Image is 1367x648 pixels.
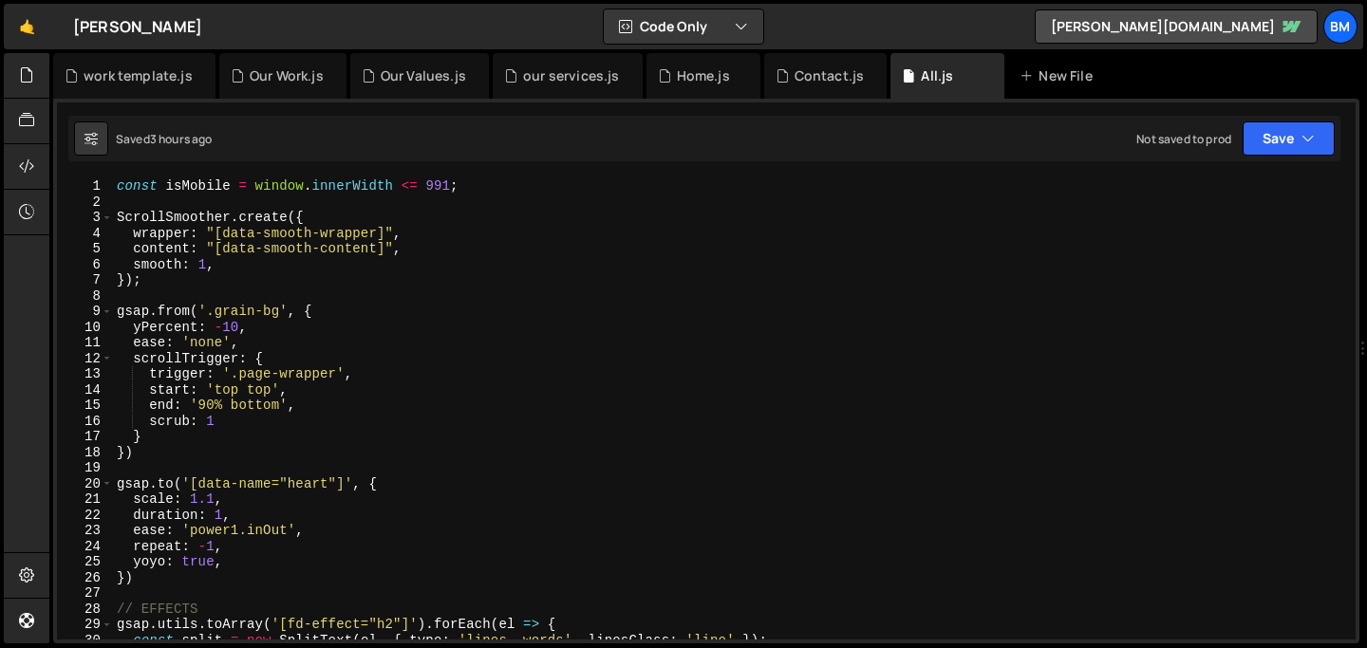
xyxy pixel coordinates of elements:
[57,539,113,555] div: 24
[57,210,113,226] div: 3
[921,66,953,85] div: All.js
[57,414,113,430] div: 16
[57,288,113,305] div: 8
[116,131,213,147] div: Saved
[57,570,113,586] div: 26
[57,194,113,211] div: 2
[84,66,193,85] div: work template.js
[57,304,113,320] div: 9
[57,460,113,476] div: 19
[57,351,113,367] div: 12
[150,131,213,147] div: 3 hours ago
[57,617,113,633] div: 29
[57,272,113,288] div: 7
[57,257,113,273] div: 6
[1020,66,1099,85] div: New File
[57,602,113,618] div: 28
[381,66,466,85] div: Our Values.js
[57,508,113,524] div: 22
[57,382,113,398] div: 14
[523,66,619,85] div: our services.js
[250,66,324,85] div: Our Work.js
[57,366,113,382] div: 13
[1136,131,1231,147] div: Not saved to prod
[1035,9,1318,44] a: [PERSON_NAME][DOMAIN_NAME]
[57,491,113,508] div: 21
[795,66,865,85] div: Contact.js
[677,66,730,85] div: Home.js
[57,178,113,194] div: 1
[57,241,113,257] div: 5
[57,320,113,336] div: 10
[73,15,202,38] div: [PERSON_NAME]
[4,4,50,49] a: 🤙
[1243,121,1335,156] button: Save
[57,429,113,445] div: 17
[57,476,113,492] div: 20
[57,523,113,539] div: 23
[57,554,113,570] div: 25
[604,9,763,44] button: Code Only
[57,335,113,351] div: 11
[57,585,113,602] div: 27
[57,445,113,461] div: 18
[57,398,113,414] div: 15
[57,226,113,242] div: 4
[1323,9,1358,44] a: bm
